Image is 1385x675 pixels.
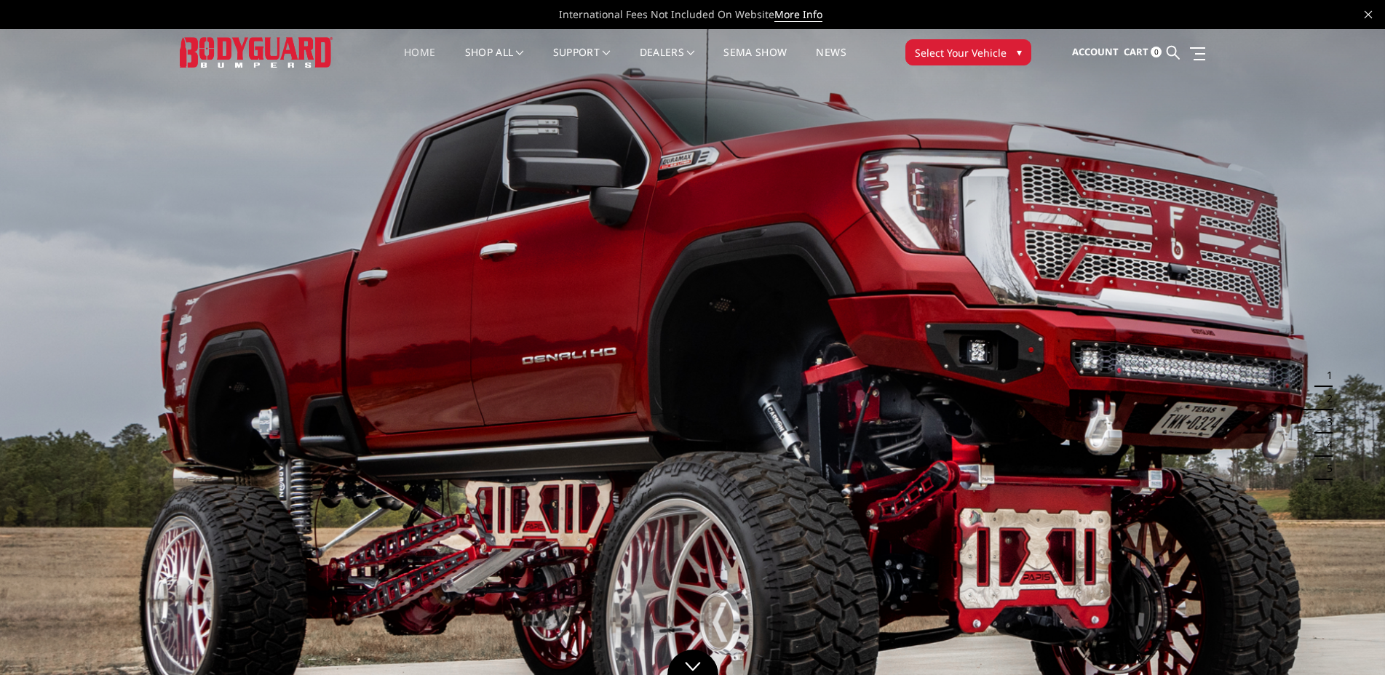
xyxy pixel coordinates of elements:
[180,37,333,67] img: BODYGUARD BUMPERS
[1072,45,1119,58] span: Account
[404,47,435,76] a: Home
[1318,457,1333,480] button: 5 of 5
[465,47,524,76] a: shop all
[1124,33,1162,72] a: Cart 0
[667,650,718,675] a: Click to Down
[1318,410,1333,434] button: 3 of 5
[553,47,611,76] a: Support
[1318,387,1333,410] button: 2 of 5
[816,47,846,76] a: News
[723,47,787,76] a: SEMA Show
[1318,364,1333,387] button: 1 of 5
[915,45,1007,60] span: Select Your Vehicle
[640,47,695,76] a: Dealers
[774,7,822,22] a: More Info
[1017,44,1022,60] span: ▾
[1318,434,1333,457] button: 4 of 5
[905,39,1031,65] button: Select Your Vehicle
[1124,45,1148,58] span: Cart
[1151,47,1162,57] span: 0
[1072,33,1119,72] a: Account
